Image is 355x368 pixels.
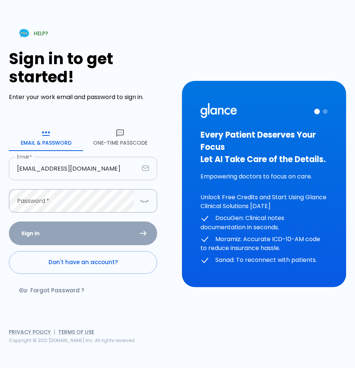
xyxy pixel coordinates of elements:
a: Forgot Password ? [9,280,96,301]
span: | [54,328,55,336]
h3: Every Patient Deserves Your Focus Let AI Take Care of the Details. [200,129,328,165]
a: Don't have an account? [9,251,157,273]
p: Empowering doctors to focus on care. [200,172,328,181]
p: Unlock Free Credits and Start Using Glance Clinical Solutions [DATE] [200,193,328,211]
span: Copyright © 2021 [DOMAIN_NAME] Inc. All rights reserved. [9,337,136,344]
img: Chat Support [18,27,31,40]
p: DocuGen: Clinical notes documentation in seconds. [200,214,328,232]
a: Privacy Policy [9,328,51,336]
input: dr.ahmed@clinic.com [9,157,139,180]
a: HELP? [9,24,57,43]
p: Sanad: To reconnect with patients. [200,256,328,265]
p: Enter your work email and password to sign in. [9,93,173,102]
label: Email [17,154,32,160]
button: One-Time Passcode [83,124,157,151]
button: Email & Password [9,124,83,151]
a: Terms of Use [58,328,94,336]
h1: Sign in to get started! [9,50,173,86]
p: Moramiz: Accurate ICD-10-AM code to reduce insurance hassle. [200,235,328,253]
